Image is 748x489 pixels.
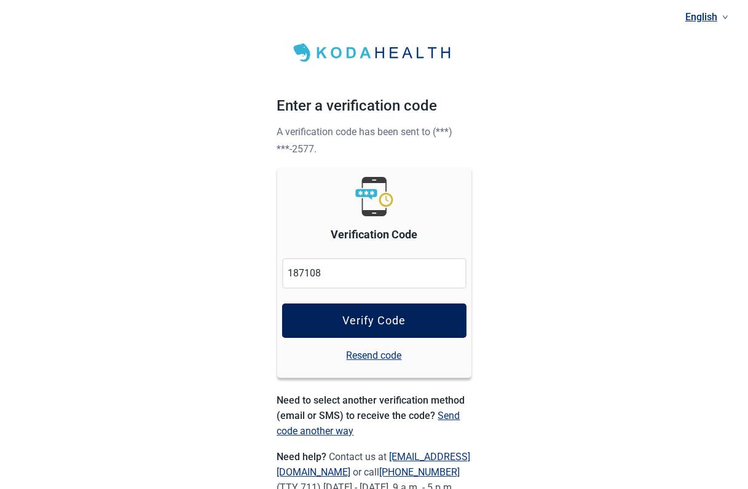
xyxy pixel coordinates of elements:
a: Current language: English [680,7,733,27]
span: down [722,14,728,20]
span: A verification code has been sent to (***) ***-2577. [277,126,453,155]
a: Resend code [347,348,402,363]
img: Koda Health [286,39,461,66]
span: Contact us at [277,451,471,478]
input: Enter Code Here [282,258,467,289]
span: Need to select another verification method (email or SMS) to receive the code? [277,394,465,421]
span: Need help? [277,451,329,463]
a: [PHONE_NUMBER] [380,466,460,478]
h1: Enter a verification code [277,95,471,123]
a: [EMAIL_ADDRESS][DOMAIN_NAME] [277,451,471,478]
button: Verify Code [282,303,467,338]
label: Verification Code [331,226,417,243]
div: Verify Code [342,315,406,327]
